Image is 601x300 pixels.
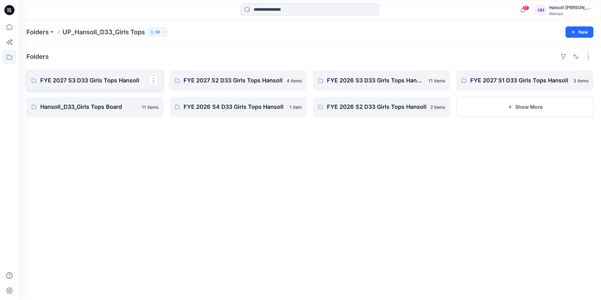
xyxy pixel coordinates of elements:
p: 4 items [287,77,302,84]
p: UP_Hansoll_D33_Girls Tops [63,28,145,36]
a: FYE 2027 S1 D33 Girls Tops Hansoll3 items [456,70,593,91]
div: Halsoll [PERSON_NAME] Girls Design Team [549,4,593,11]
a: FYE 2027 S3 D33 Girls Tops Hansoll [26,70,163,91]
div: HH [535,4,547,16]
p: FYE 2026 S4 D33 Girls Tops Hansoll [184,103,286,111]
p: 11 items [428,77,445,84]
p: 1 item [289,104,302,110]
a: FYE 2026 S4 D33 Girls Tops Hansoll1 item [170,97,307,117]
div: Walmart [549,11,593,16]
a: FYE 2026 S3 D33 Girls Tops Hansoll11 items [313,70,450,91]
p: FYE 2027 S3 D33 Girls Tops Hansoll [40,76,148,85]
a: Folders [26,28,49,36]
p: FYE 2026 S2 D33 Girls Tops Hansoll [327,103,427,111]
p: 11 items [142,104,158,110]
p: 3 items [573,77,588,84]
p: 2 items [430,104,445,110]
p: 59 [155,29,160,36]
p: Hansoll_D33_Girls Tops Board [40,103,138,111]
button: New [565,26,593,38]
a: FYE 2027 S2 D33 Girls Tops Hansoll4 items [170,70,307,91]
h4: Folders [26,53,49,60]
button: Show More [456,97,593,117]
p: FYE 2027 S2 D33 Girls Tops Hansoll [184,76,283,85]
a: FYE 2026 S2 D33 Girls Tops Hansoll2 items [313,97,450,117]
a: Hansoll_D33_Girls Tops Board11 items [26,97,163,117]
button: 59 [147,28,168,36]
p: FYE 2026 S3 D33 Girls Tops Hansoll [327,76,425,85]
p: FYE 2027 S1 D33 Girls Tops Hansoll [470,76,570,85]
span: 17 [522,5,529,10]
